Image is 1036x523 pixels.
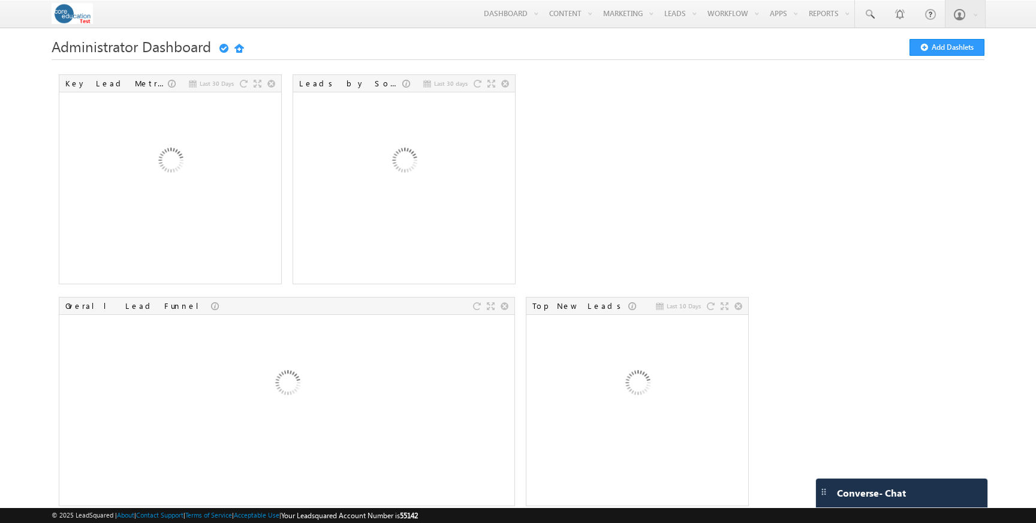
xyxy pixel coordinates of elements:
a: About [117,511,134,519]
a: Terms of Service [185,511,232,519]
img: Custom Logo [52,3,93,24]
div: Leads by Sources [299,78,402,89]
img: carter-drag [819,487,829,497]
div: Key Lead Metrics [65,78,168,89]
span: © 2025 LeadSquared | | | | | [52,510,418,521]
a: Acceptable Use [234,511,279,519]
a: Contact Support [136,511,183,519]
div: Overall Lead Funnel [65,300,211,311]
img: Loading... [106,98,234,227]
span: Last 30 Days [200,78,234,89]
img: Loading... [573,320,701,449]
span: Administrator Dashboard [52,37,211,56]
span: 55142 [400,511,418,520]
img: Loading... [222,320,351,449]
button: Add Dashlets [909,39,984,56]
div: Top New Leads [532,300,628,311]
span: Your Leadsquared Account Number is [281,511,418,520]
span: Last 10 Days [667,300,701,311]
span: Converse - Chat [837,488,906,498]
span: Last 30 days [434,78,468,89]
img: Loading... [339,98,468,227]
